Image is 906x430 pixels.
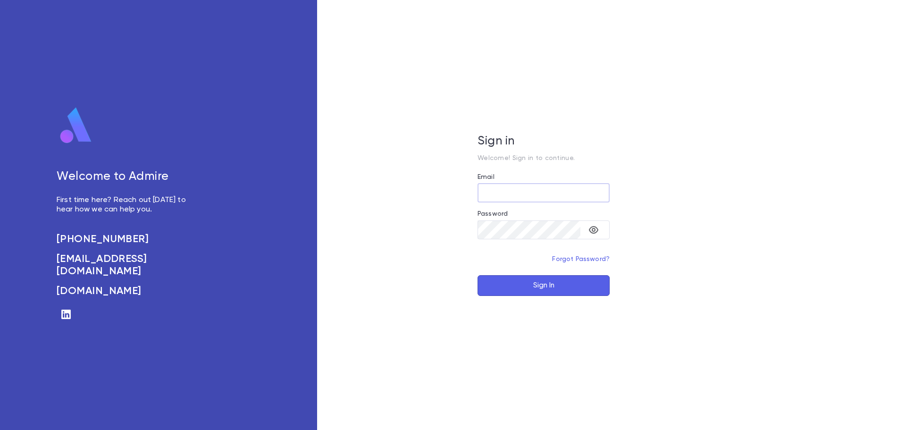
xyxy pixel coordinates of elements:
[478,173,495,181] label: Email
[57,107,95,144] img: logo
[584,220,603,239] button: toggle password visibility
[57,170,196,184] h5: Welcome to Admire
[57,233,196,245] a: [PHONE_NUMBER]
[478,275,610,296] button: Sign In
[478,210,508,218] label: Password
[552,256,610,262] a: Forgot Password?
[57,253,196,278] a: [EMAIL_ADDRESS][DOMAIN_NAME]
[57,195,196,214] p: First time here? Reach out [DATE] to hear how we can help you.
[57,285,196,297] a: [DOMAIN_NAME]
[478,154,610,162] p: Welcome! Sign in to continue.
[478,135,610,149] h5: Sign in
